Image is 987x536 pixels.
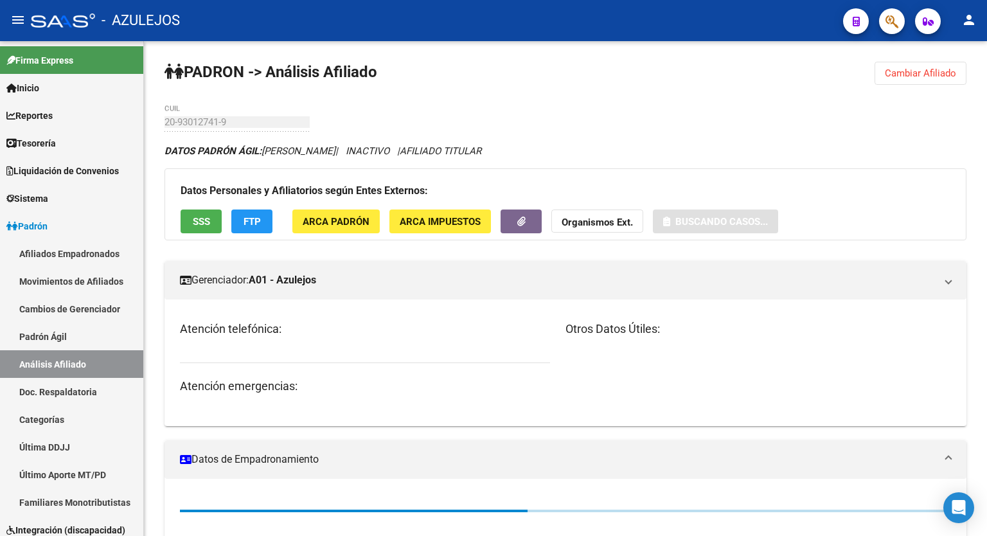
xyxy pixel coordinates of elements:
[231,210,272,233] button: FTP
[102,6,180,35] span: - AZULEJOS
[551,210,643,233] button: Organismos Ext.
[180,452,936,467] mat-panel-title: Datos de Empadronamiento
[6,81,39,95] span: Inicio
[181,182,950,200] h3: Datos Personales y Afiliatorios según Entes Externos:
[6,136,56,150] span: Tesorería
[164,145,262,157] strong: DATOS PADRÓN ÁGIL:
[6,109,53,123] span: Reportes
[292,210,380,233] button: ARCA Padrón
[400,145,481,157] span: AFILIADO TITULAR
[164,145,481,157] i: | INACTIVO |
[10,12,26,28] mat-icon: menu
[180,273,936,287] mat-panel-title: Gerenciador:
[565,320,951,338] h3: Otros Datos Útiles:
[562,217,633,228] strong: Organismos Ext.
[400,216,481,228] span: ARCA Impuestos
[6,53,73,67] span: Firma Express
[249,273,316,287] strong: A01 - Azulejos
[389,210,491,233] button: ARCA Impuestos
[244,216,261,228] span: FTP
[181,210,222,233] button: SSS
[943,492,974,523] div: Open Intercom Messenger
[885,67,956,79] span: Cambiar Afiliado
[164,261,966,299] mat-expansion-panel-header: Gerenciador:A01 - Azulejos
[164,299,966,426] div: Gerenciador:A01 - Azulejos
[961,12,977,28] mat-icon: person
[193,216,210,228] span: SSS
[653,210,778,233] button: Buscando casos...
[6,219,48,233] span: Padrón
[180,377,550,395] h3: Atención emergencias:
[6,192,48,206] span: Sistema
[6,164,119,178] span: Liquidación de Convenios
[164,440,966,479] mat-expansion-panel-header: Datos de Empadronamiento
[675,216,768,228] span: Buscando casos...
[875,62,966,85] button: Cambiar Afiliado
[164,145,335,157] span: [PERSON_NAME]
[303,216,369,228] span: ARCA Padrón
[180,320,550,338] h3: Atención telefónica:
[164,63,377,81] strong: PADRON -> Análisis Afiliado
